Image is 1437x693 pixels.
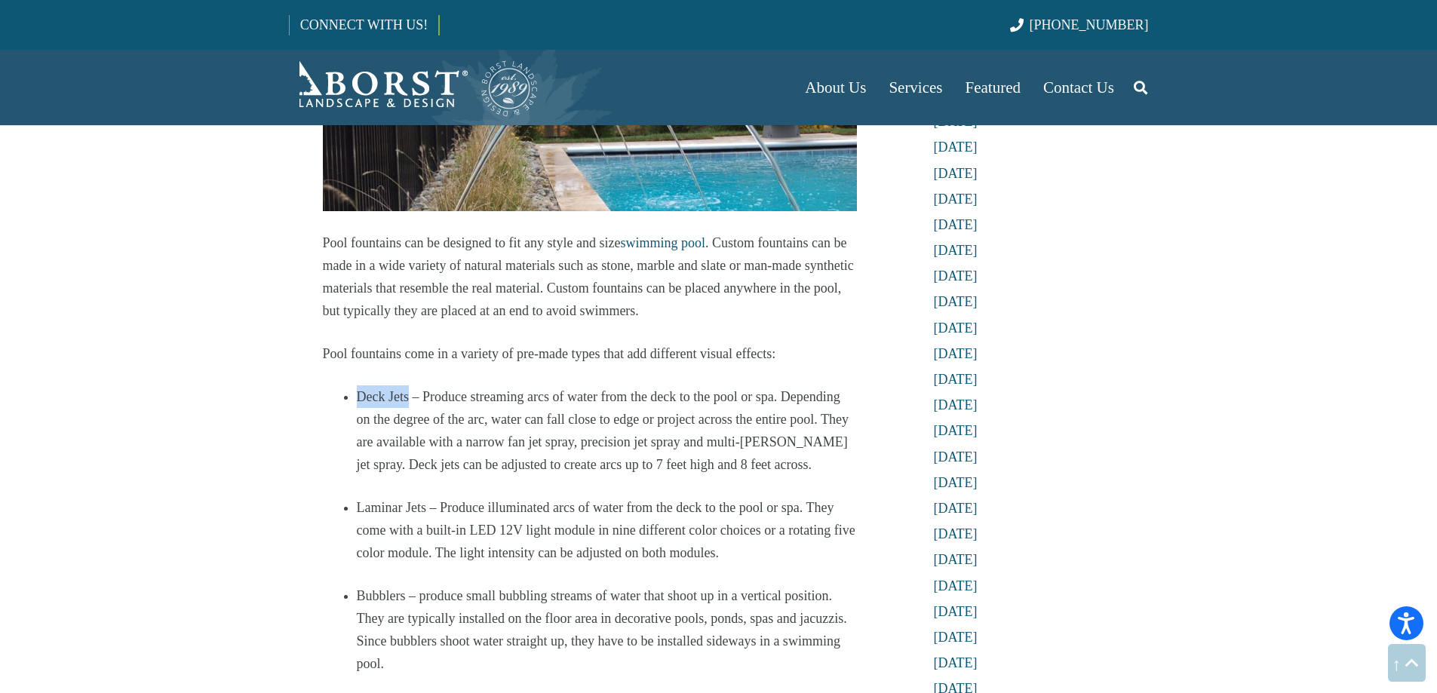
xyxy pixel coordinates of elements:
a: [DATE] [934,604,978,619]
a: [DATE] [934,655,978,670]
span: Contact Us [1043,78,1114,97]
a: [DATE] [934,294,978,309]
a: CONNECT WITH US! [290,7,438,43]
a: [DATE] [934,217,978,232]
a: Contact Us [1032,50,1125,125]
a: [DATE] [934,526,978,541]
a: [DATE] [934,578,978,593]
a: [DATE] [934,192,978,207]
li: Deck Jets – Produce streaming arcs of water from the deck to the pool or spa. Depending on the de... [357,385,857,476]
li: Bubblers – produce small bubbling streams of water that shoot up in a vertical position. They are... [357,584,857,675]
span: About Us [805,78,866,97]
a: Back to top [1388,644,1426,682]
a: Featured [954,50,1032,125]
a: [DATE] [934,449,978,465]
a: swimming pool [620,235,705,250]
a: [DATE] [934,140,978,155]
p: Pool fountains come in a variety of pre-made types that add different visual effects: [323,342,857,365]
li: Laminar Jets – Produce illuminated arcs of water from the deck to the pool or spa. They come with... [357,496,857,564]
p: Pool fountains can be designed to fit any style and size . Custom fountains can be made in a wide... [323,232,857,322]
a: Borst-Logo [289,57,539,118]
a: [DATE] [934,552,978,567]
span: [PHONE_NUMBER] [1030,17,1149,32]
a: Services [877,50,953,125]
span: Featured [966,78,1021,97]
a: [DATE] [934,475,978,490]
a: [DATE] [934,372,978,387]
a: [DATE] [934,397,978,412]
span: Services [889,78,942,97]
a: [DATE] [934,346,978,361]
a: About Us [794,50,877,125]
a: [PHONE_NUMBER] [1010,17,1148,32]
a: [DATE] [934,166,978,181]
a: [DATE] [934,243,978,258]
a: [DATE] [934,320,978,336]
a: [DATE] [934,630,978,645]
a: [DATE] [934,501,978,516]
a: Search [1125,69,1156,106]
a: [DATE] [934,268,978,284]
a: [DATE] [934,423,978,438]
